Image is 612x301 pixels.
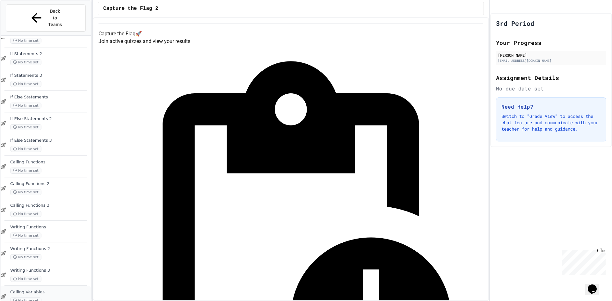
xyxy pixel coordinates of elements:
span: Writing Functions [10,225,90,230]
div: Chat with us now!Close [3,3,44,40]
div: No due date set [496,85,606,92]
iframe: chat widget [585,276,606,295]
span: No time set [10,146,41,152]
span: If Else Statements 2 [10,116,90,122]
span: No time set [10,38,41,44]
h3: Need Help? [501,103,601,111]
span: No time set [10,254,41,260]
span: If Statements 2 [10,51,90,57]
span: Writing Functions 3 [10,268,90,273]
button: Back to Teams [6,4,86,32]
span: No time set [10,124,41,130]
span: No time set [10,168,41,174]
span: Calling Functions [10,160,90,165]
p: Join active quizzes and view your results [98,38,483,45]
span: If Else Statements 3 [10,138,90,143]
span: No time set [10,59,41,65]
span: If Statements 3 [10,73,90,78]
h1: 3rd Period [496,19,534,28]
span: No time set [10,81,41,87]
span: If Else Statements [10,95,90,100]
span: Back to Teams [47,8,62,28]
div: [PERSON_NAME] [498,52,604,58]
span: No time set [10,276,41,282]
span: Calling Variables [10,290,90,295]
iframe: chat widget [559,248,606,275]
span: Writing Functions 2 [10,246,90,252]
span: No time set [10,233,41,239]
h2: Assignment Details [496,73,606,82]
span: No time set [10,211,41,217]
span: Calling Functions 2 [10,181,90,187]
div: [EMAIL_ADDRESS][DOMAIN_NAME] [498,58,604,63]
span: Calling Functions 3 [10,203,90,208]
span: No time set [10,103,41,109]
p: Switch to "Grade View" to access the chat feature and communicate with your teacher for help and ... [501,113,601,132]
span: No time set [10,189,41,195]
h2: Your Progress [496,38,606,47]
h4: Capture the Flag 🚀 [98,30,483,38]
span: Capture the Flag 2 [103,5,158,12]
